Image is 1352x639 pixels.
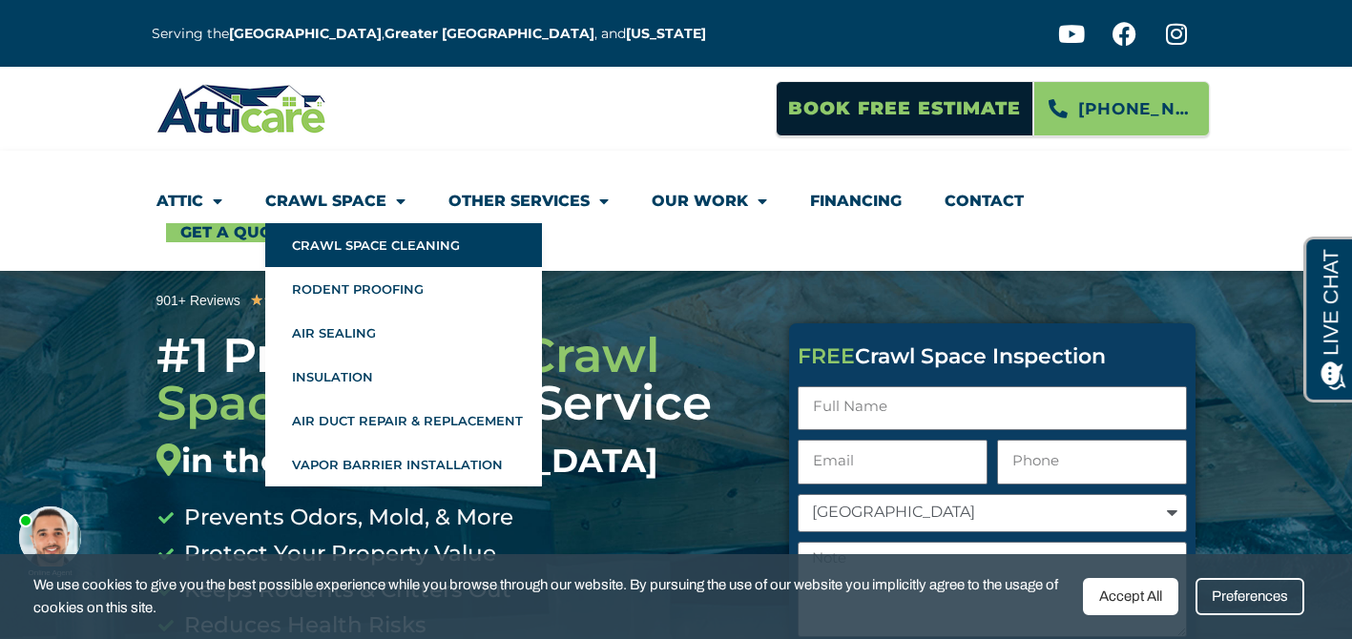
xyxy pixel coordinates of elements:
[788,91,1021,127] span: Book Free Estimate
[626,25,706,42] a: [US_STATE]
[265,179,406,223] a: Crawl Space
[798,346,1187,367] div: Crawl Space Inspection
[156,326,659,432] span: Crawl Space Cleaning
[156,332,761,481] h3: #1 Professional Service
[156,290,240,312] div: 901+ Reviews
[47,15,154,39] span: Opens a chat window
[179,500,513,536] span: Prevents Odors, Mold, & More
[265,267,542,311] a: Rodent Proofing
[10,439,315,582] iframe: Chat Invitation
[1196,578,1304,615] div: Preferences
[265,355,542,399] a: Insulation
[265,311,542,355] a: Air Sealing
[179,536,496,572] span: Protect Your Property Value
[945,179,1024,223] a: Contact
[250,288,263,313] i: ★
[1033,81,1210,136] a: [PHONE_NUMBER]
[166,223,307,242] a: Get A Quote
[810,179,902,223] a: Financing
[652,179,767,223] a: Our Work
[385,25,594,42] a: Greater [GEOGRAPHIC_DATA]
[1078,93,1195,125] span: [PHONE_NUMBER]
[156,179,1196,242] nav: Menu
[1083,578,1178,615] div: Accept All
[152,23,720,45] p: Serving the , , and
[997,440,1187,484] input: Only numbers and phone characters (#, -, *, etc) are accepted.
[265,399,542,443] a: Air Duct Repair & Replacement
[265,223,542,267] a: Crawl Space Cleaning
[250,288,317,313] div: 5/5
[448,179,609,223] a: Other Services
[798,440,988,484] input: Email
[156,179,222,223] a: Attic
[265,223,542,486] ul: Crawl Space
[229,25,382,42] a: [GEOGRAPHIC_DATA]
[265,443,542,486] a: Vapor Barrier Installation
[798,343,855,369] span: FREE
[798,386,1187,431] input: Full Name
[33,573,1070,620] span: We use cookies to give you the best possible experience while you browse through our website. By ...
[776,81,1033,136] a: Book Free Estimate
[263,288,277,313] i: ★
